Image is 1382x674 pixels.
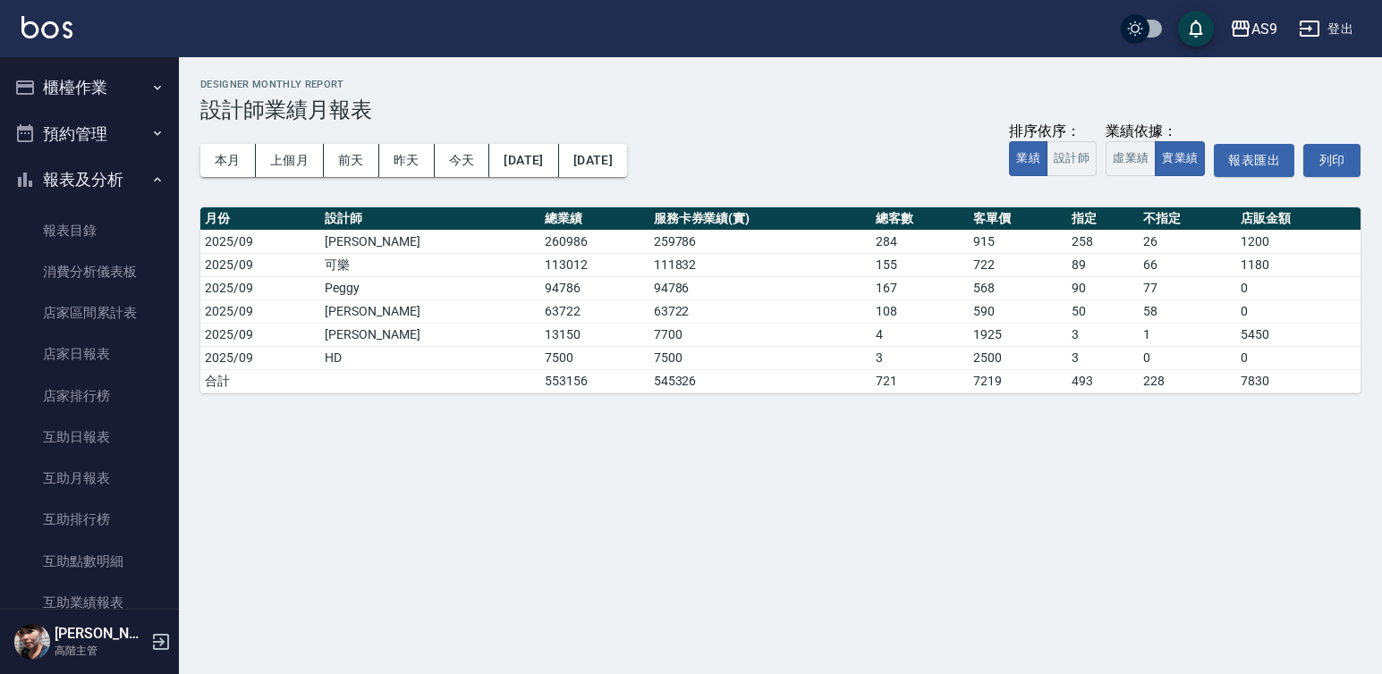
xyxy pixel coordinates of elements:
a: 店家區間累計表 [7,292,172,333]
td: [PERSON_NAME] [320,299,540,323]
td: 2025/09 [200,299,320,323]
td: 284 [871,230,969,253]
td: 108 [871,299,969,323]
div: AS9 [1251,18,1277,40]
td: 2025/09 [200,230,320,253]
td: 0 [1139,346,1236,369]
td: 合計 [200,369,320,392]
td: 553156 [540,369,649,392]
th: 總客數 [871,207,969,231]
td: 3 [1067,323,1139,346]
button: 報表及分析 [7,156,172,203]
button: 本月 [200,144,256,177]
button: save [1178,11,1214,46]
th: 指定 [1067,207,1139,231]
button: [DATE] [559,144,627,177]
td: 2500 [969,346,1066,369]
th: 客單價 [969,207,1066,231]
td: 155 [871,253,969,276]
td: 721 [871,369,969,392]
td: 167 [871,276,969,299]
button: 列印 [1303,144,1361,177]
button: [DATE] [489,144,558,177]
a: 消費分析儀表板 [7,251,172,292]
td: 63722 [649,299,871,323]
td: 可樂 [320,253,540,276]
td: 50 [1067,299,1139,323]
td: 228 [1139,369,1236,392]
a: 互助排行榜 [7,499,172,540]
td: 94786 [540,276,649,299]
button: 虛業績 [1106,141,1156,176]
th: 店販金額 [1236,207,1361,231]
td: 0 [1236,299,1361,323]
td: 0 [1236,346,1361,369]
td: 63722 [540,299,649,323]
th: 服務卡券業績(實) [649,207,871,231]
td: 7219 [969,369,1066,392]
td: 4 [871,323,969,346]
td: 5450 [1236,323,1361,346]
div: 排序依序： [1009,122,1097,141]
button: 報表匯出 [1214,144,1294,177]
td: HD [320,346,540,369]
div: 業績依據： [1106,122,1205,141]
button: 業績 [1009,141,1047,176]
button: 櫃檯作業 [7,64,172,111]
th: 月份 [200,207,320,231]
td: Peggy [320,276,540,299]
h3: 設計師業績月報表 [200,97,1361,122]
td: 3 [871,346,969,369]
td: 260986 [540,230,649,253]
button: 登出 [1292,13,1361,46]
td: 111832 [649,253,871,276]
p: 高階主管 [55,643,146,659]
td: 7830 [1236,369,1361,392]
a: 互助日報表 [7,417,172,458]
button: 實業績 [1155,141,1205,176]
td: 2025/09 [200,346,320,369]
td: 90 [1067,276,1139,299]
img: Person [14,624,50,660]
td: 590 [969,299,1066,323]
td: 7500 [540,346,649,369]
th: 設計師 [320,207,540,231]
a: 店家日報表 [7,333,172,375]
button: 昨天 [379,144,435,177]
td: 1925 [969,323,1066,346]
button: 上個月 [256,144,324,177]
td: 0 [1236,276,1361,299]
td: 493 [1067,369,1139,392]
h5: [PERSON_NAME] [55,625,146,643]
td: 2025/09 [200,253,320,276]
h2: Designer Monthly Report [200,79,1361,90]
td: 259786 [649,230,871,253]
td: 7700 [649,323,871,346]
a: 店家排行榜 [7,375,172,417]
td: 1200 [1236,230,1361,253]
td: 66 [1139,253,1236,276]
th: 不指定 [1139,207,1236,231]
td: 89 [1067,253,1139,276]
td: 1180 [1236,253,1361,276]
td: 258 [1067,230,1139,253]
a: 互助點數明細 [7,541,172,582]
a: 互助月報表 [7,458,172,499]
td: 3 [1067,346,1139,369]
td: 915 [969,230,1066,253]
td: 2025/09 [200,323,320,346]
td: 77 [1139,276,1236,299]
a: 互助業績報表 [7,582,172,623]
td: 7500 [649,346,871,369]
table: a dense table [200,207,1361,393]
td: 2025/09 [200,276,320,299]
td: 58 [1139,299,1236,323]
img: Logo [21,16,72,38]
th: 總業績 [540,207,649,231]
button: 預約管理 [7,111,172,157]
button: 今天 [435,144,490,177]
td: 113012 [540,253,649,276]
button: AS9 [1223,11,1284,47]
td: 94786 [649,276,871,299]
